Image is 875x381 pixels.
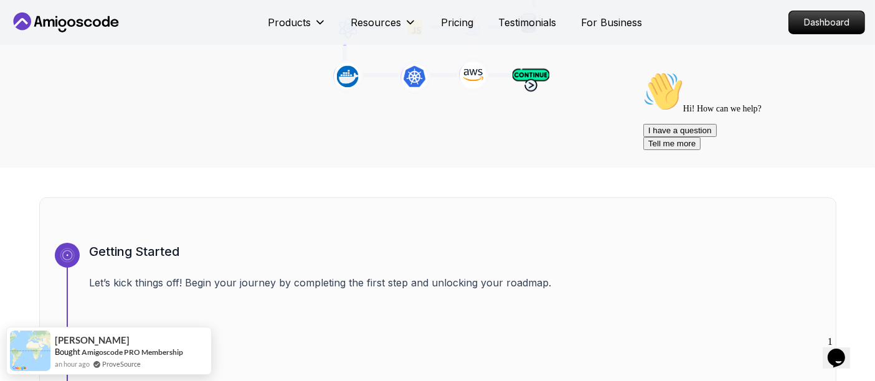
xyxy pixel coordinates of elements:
[788,11,865,34] a: Dashboard
[82,347,183,357] a: Amigoscode PRO Membership
[5,57,78,70] button: I have a question
[351,15,402,30] p: Resources
[90,275,821,290] p: Let’s kick things off! Begin your journey by completing the first step and unlocking your roadmap.
[55,359,90,369] span: an hour ago
[499,15,557,30] a: Testimonials
[5,70,62,83] button: Tell me more
[5,37,123,47] span: Hi! How can we help?
[823,331,863,369] iframe: chat widget
[5,5,229,83] div: 👋Hi! How can we help?I have a questionTell me more
[442,15,474,30] a: Pricing
[55,347,80,357] span: Bought
[582,15,643,30] a: For Business
[638,67,863,325] iframe: chat widget
[268,15,326,40] button: Products
[10,331,50,371] img: provesource social proof notification image
[90,243,821,260] h3: Getting Started
[5,5,45,45] img: :wave:
[268,15,311,30] p: Products
[789,11,864,34] p: Dashboard
[102,359,141,369] a: ProveSource
[351,15,417,40] button: Resources
[55,335,130,346] span: [PERSON_NAME]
